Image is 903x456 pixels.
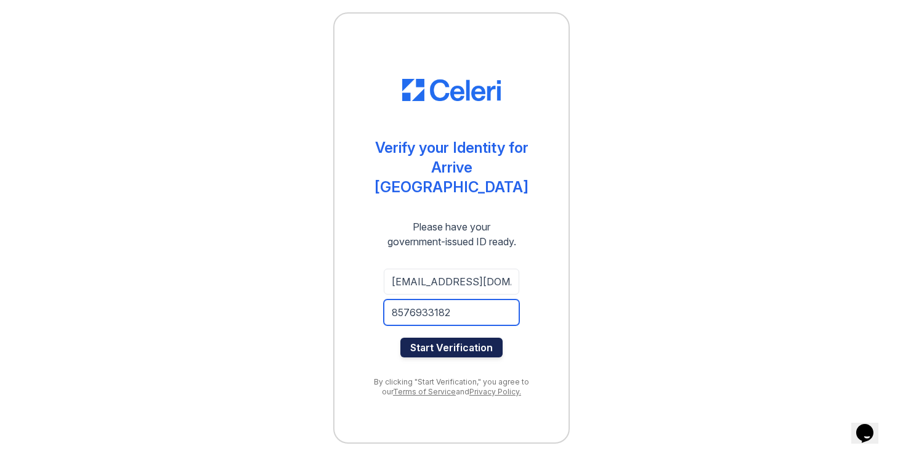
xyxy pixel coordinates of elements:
[359,377,544,397] div: By clicking "Start Verification," you agree to our and
[402,79,501,101] img: CE_Logo_Blue-a8612792a0a2168367f1c8372b55b34899dd931a85d93a1a3d3e32e68fde9ad4.png
[365,219,538,249] div: Please have your government-issued ID ready.
[851,407,891,444] iframe: chat widget
[469,387,521,396] a: Privacy Policy.
[359,138,544,197] div: Verify your Identity for Arrive [GEOGRAPHIC_DATA]
[393,387,456,396] a: Terms of Service
[384,299,519,325] input: Phone
[400,338,503,357] button: Start Verification
[384,269,519,295] input: Email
